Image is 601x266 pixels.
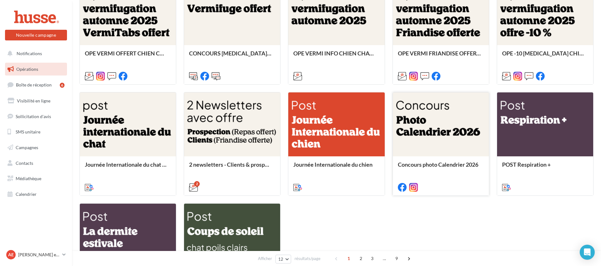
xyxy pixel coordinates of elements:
[4,157,68,170] a: Contacts
[293,50,379,63] div: OPE VERMI INFO CHIEN CHAT AUTOMNE
[16,191,37,197] span: Calendrier
[8,252,14,258] span: Ae
[580,245,595,260] div: Open Intercom Messenger
[189,161,275,174] div: 2 newsletters - Clients & prospects
[16,113,51,119] span: Sollicitation d'avis
[4,47,66,60] button: Notifications
[85,161,171,174] div: Journée Internationale du chat roux
[4,78,68,91] a: Boîte de réception6
[4,125,68,138] a: SMS unitaire
[4,63,68,76] a: Opérations
[16,66,38,72] span: Opérations
[16,176,41,181] span: Médiathèque
[4,110,68,123] a: Sollicitation d'avis
[5,30,67,40] button: Nouvelle campagne
[5,249,67,261] a: Ae [PERSON_NAME] et [PERSON_NAME]
[189,50,275,63] div: CONCOURS [MEDICAL_DATA] OFFERT AUTOMNE 2025
[16,160,33,166] span: Contacts
[293,161,379,174] div: Journée Internationale du chien
[502,50,588,63] div: OPE -10 [MEDICAL_DATA] CHIEN CHAT AUTOMNE
[398,50,484,63] div: OPE VERMI FRIANDISE OFFERTE CHIEN CHAT AUTOMNE
[194,181,200,187] div: 2
[17,51,42,56] span: Notifications
[379,253,389,263] span: ...
[4,141,68,154] a: Campagnes
[16,82,52,87] span: Boîte de réception
[398,161,484,174] div: Concours photo Calendrier 2026
[392,253,402,263] span: 9
[85,50,171,63] div: OPE VERMI OFFERT CHIEN CHAT AUTOMNE
[367,253,377,263] span: 3
[60,83,64,88] div: 6
[295,256,321,262] span: résultats/page
[278,257,284,262] span: 12
[4,94,68,107] a: Visibilité en ligne
[356,253,366,263] span: 2
[4,172,68,185] a: Médiathèque
[18,252,60,258] p: [PERSON_NAME] et [PERSON_NAME]
[4,188,68,201] a: Calendrier
[502,161,588,174] div: POST Respiration +
[17,98,50,103] span: Visibilité en ligne
[344,253,354,263] span: 1
[16,129,40,134] span: SMS unitaire
[258,256,272,262] span: Afficher
[275,255,291,263] button: 12
[16,145,38,150] span: Campagnes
